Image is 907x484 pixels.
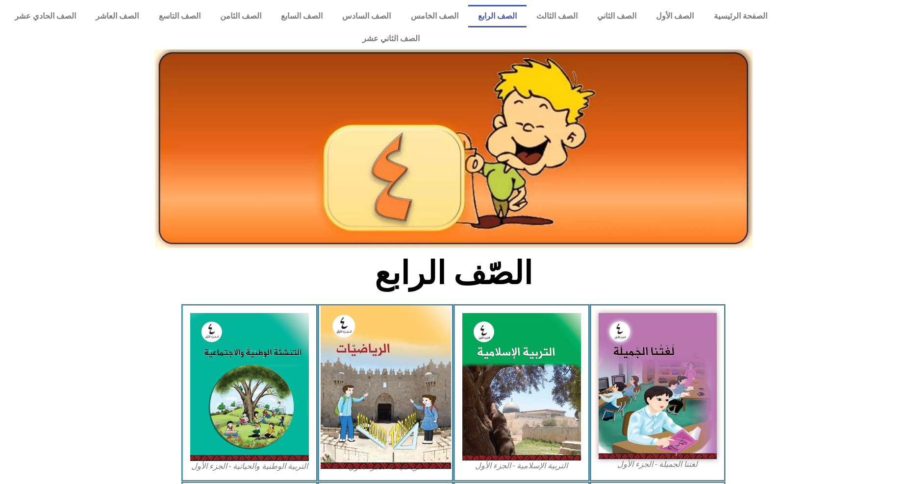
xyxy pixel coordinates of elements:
[401,5,468,27] a: الصف الخامس
[332,5,401,27] a: الصف السادس
[190,461,309,472] figcaption: التربية الوطنية والحياتية - الجزء الأول​
[149,5,210,27] a: الصف التاسع
[704,5,777,27] a: الصفحة الرئيسية
[599,459,717,470] figcaption: لغتنا الجميلة - الجزء الأول​
[587,5,646,27] a: الصف الثاني
[5,27,777,50] a: الصف الثاني عشر
[292,254,616,292] h2: الصّف الرابع
[468,5,527,27] a: الصف الرابع
[462,460,581,471] figcaption: التربية الإسلامية - الجزء الأول
[271,5,332,27] a: الصف السابع
[646,5,704,27] a: الصف الأول
[86,5,149,27] a: الصف العاشر
[210,5,271,27] a: الصف الثامن
[527,5,587,27] a: الصف الثالث
[5,5,86,27] a: الصف الحادي عشر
